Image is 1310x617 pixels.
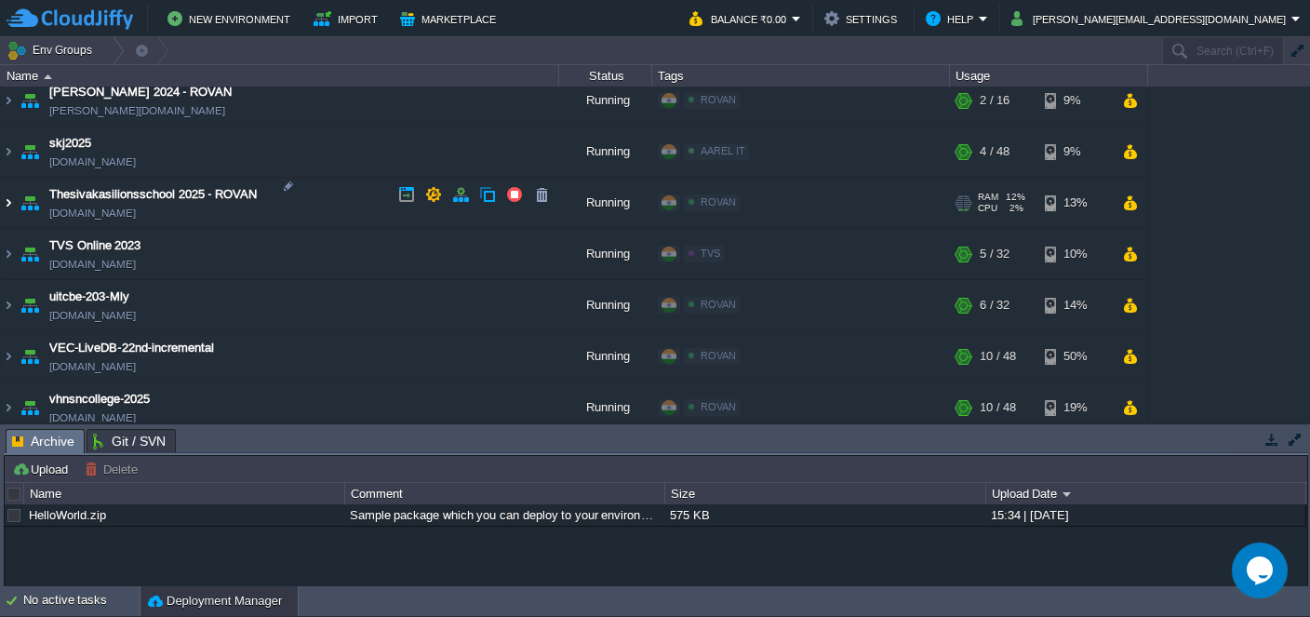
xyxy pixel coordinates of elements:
div: Running [559,332,652,382]
span: ROVAN [701,351,736,362]
button: Env Groups [7,37,99,63]
img: AMDAwAAAACH5BAEAAAAALAAAAAABAAEAAAICRAEAOw== [1,76,16,127]
div: 19% [1045,383,1105,434]
div: 50% [1045,332,1105,382]
span: 2% [1005,204,1023,215]
span: AAREL IT [701,146,745,157]
button: Balance ₹0.00 [689,7,792,30]
button: Upload [12,461,74,477]
span: Git / SVN [93,430,166,452]
div: Comment [346,483,664,504]
span: ROVAN [701,402,736,413]
img: AMDAwAAAACH5BAEAAAAALAAAAAABAAEAAAICRAEAOw== [17,383,43,434]
a: TVS Online 2023 [49,237,140,256]
span: TVS [701,248,720,260]
a: skj2025 [49,135,91,154]
div: 575 KB [665,504,983,526]
span: ROVAN [701,95,736,106]
iframe: chat widget [1232,543,1291,598]
div: Upload Date [987,483,1306,504]
div: 9% [1045,127,1105,178]
div: 4 / 48 [980,127,1009,178]
span: CPU [978,204,997,215]
span: 12% [1006,193,1025,204]
div: Running [559,383,652,434]
img: CloudJiffy [7,7,133,31]
div: 10% [1045,230,1105,280]
div: Running [559,127,652,178]
span: Archive [12,430,74,453]
div: 10 / 48 [980,383,1016,434]
a: HelloWorld.zip [29,508,106,522]
img: AMDAwAAAACH5BAEAAAAALAAAAAABAAEAAAICRAEAOw== [1,230,16,280]
div: Running [559,76,652,127]
a: uitcbe-203-Mly [49,288,129,307]
button: Deployment Manager [148,592,282,610]
div: 9% [1045,76,1105,127]
div: Name [25,483,343,504]
img: AMDAwAAAACH5BAEAAAAALAAAAAABAAEAAAICRAEAOw== [17,127,43,178]
a: [DOMAIN_NAME] [49,154,136,172]
div: 15:34 | [DATE] [986,504,1305,526]
a: [DOMAIN_NAME] [49,256,136,275]
img: AMDAwAAAACH5BAEAAAAALAAAAAABAAEAAAICRAEAOw== [17,230,43,280]
span: ROVAN [701,300,736,311]
div: Sample package which you can deploy to your environment. Feel free to delete and upload a package... [345,504,663,526]
img: AMDAwAAAACH5BAEAAAAALAAAAAABAAEAAAICRAEAOw== [1,383,16,434]
button: New Environment [167,7,296,30]
div: 2 / 16 [980,76,1009,127]
img: AMDAwAAAACH5BAEAAAAALAAAAAABAAEAAAICRAEAOw== [1,281,16,331]
span: RAM [978,193,998,204]
span: ROVAN [701,197,736,208]
img: AMDAwAAAACH5BAEAAAAALAAAAAABAAEAAAICRAEAOw== [1,332,16,382]
img: AMDAwAAAACH5BAEAAAAALAAAAAABAAEAAAICRAEAOw== [17,76,43,127]
div: 5 / 32 [980,230,1009,280]
div: No active tasks [23,586,140,616]
div: Status [560,65,651,87]
a: Thesivakasilionsschool 2025 - ROVAN [49,186,257,205]
div: Running [559,230,652,280]
button: Delete [85,461,143,477]
a: vhnsncollege-2025 [49,391,150,409]
div: 13% [1045,179,1105,229]
div: Size [666,483,984,504]
a: [DOMAIN_NAME] [49,409,136,428]
div: Running [559,281,652,331]
img: AMDAwAAAACH5BAEAAAAALAAAAAABAAEAAAICRAEAOw== [1,179,16,229]
img: AMDAwAAAACH5BAEAAAAALAAAAAABAAEAAAICRAEAOw== [1,127,16,178]
img: AMDAwAAAACH5BAEAAAAALAAAAAABAAEAAAICRAEAOw== [44,74,52,79]
div: 6 / 32 [980,281,1009,331]
a: [DOMAIN_NAME] [49,358,136,377]
button: Help [926,7,979,30]
div: 10 / 48 [980,332,1016,382]
a: VEC-LiveDB-22nd-incremental [49,340,214,358]
button: [PERSON_NAME][EMAIL_ADDRESS][DOMAIN_NAME] [1011,7,1291,30]
img: AMDAwAAAACH5BAEAAAAALAAAAAABAAEAAAICRAEAOw== [17,332,43,382]
a: [DOMAIN_NAME] [49,205,136,223]
button: Settings [824,7,902,30]
div: 14% [1045,281,1105,331]
a: [DOMAIN_NAME] [49,307,136,326]
div: Running [559,179,652,229]
img: AMDAwAAAACH5BAEAAAAALAAAAAABAAEAAAICRAEAOw== [17,179,43,229]
div: Usage [951,65,1147,87]
a: [PERSON_NAME][DOMAIN_NAME] [49,102,225,121]
button: Marketplace [400,7,501,30]
button: Import [314,7,383,30]
img: AMDAwAAAACH5BAEAAAAALAAAAAABAAEAAAICRAEAOw== [17,281,43,331]
div: Tags [653,65,949,87]
a: [PERSON_NAME] 2024 - ROVAN [49,84,232,102]
div: Name [2,65,558,87]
